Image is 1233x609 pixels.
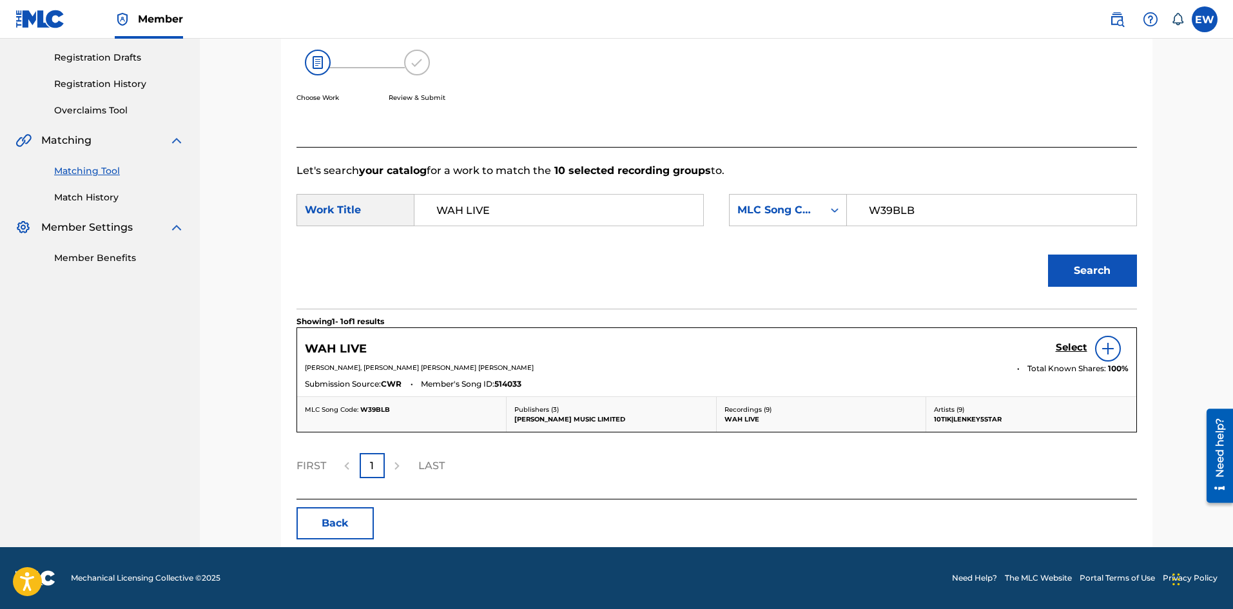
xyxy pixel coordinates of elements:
[1192,6,1218,32] div: User Menu
[934,405,1129,414] p: Artists ( 9 )
[421,378,494,390] span: Member's Song ID:
[1138,6,1163,32] div: Help
[1197,404,1233,508] iframe: Resource Center
[737,202,815,218] div: MLC Song Code
[952,572,997,584] a: Need Help?
[1109,12,1125,27] img: search
[418,458,445,474] p: LAST
[370,458,374,474] p: 1
[381,378,402,390] span: CWR
[305,378,381,390] span: Submission Source:
[724,405,918,414] p: Recordings ( 9 )
[1100,341,1116,356] img: info
[305,363,534,372] span: [PERSON_NAME], [PERSON_NAME] [PERSON_NAME] [PERSON_NAME]
[514,405,708,414] p: Publishers ( 3 )
[1104,6,1130,32] a: Public Search
[296,93,339,102] p: Choose Work
[1108,363,1129,374] span: 100 %
[41,133,92,148] span: Matching
[296,507,374,539] button: Back
[514,414,708,424] p: [PERSON_NAME] MUSIC LIMITED
[115,12,130,27] img: Top Rightsholder
[1005,572,1072,584] a: The MLC Website
[169,220,184,235] img: expand
[71,572,220,584] span: Mechanical Licensing Collective © 2025
[54,191,184,204] a: Match History
[305,342,367,356] h5: WAH LIVE
[305,50,331,75] img: 26af456c4569493f7445.svg
[296,458,326,474] p: FIRST
[1171,13,1184,26] div: Notifications
[724,414,918,424] p: WAH LIVE
[360,405,390,414] span: W39BLB
[54,51,184,64] a: Registration Drafts
[551,164,711,177] strong: 10 selected recording groups
[15,10,65,28] img: MLC Logo
[54,251,184,265] a: Member Benefits
[389,93,445,102] p: Review & Submit
[296,179,1137,309] form: Search Form
[296,163,1137,179] p: Let's search for a work to match the to.
[15,133,32,148] img: Matching
[1143,12,1158,27] img: help
[169,133,184,148] img: expand
[41,220,133,235] span: Member Settings
[404,50,430,75] img: 173f8e8b57e69610e344.svg
[138,12,183,26] span: Member
[1080,572,1155,584] a: Portal Terms of Use
[54,104,184,117] a: Overclaims Tool
[15,220,31,235] img: Member Settings
[1027,363,1108,374] span: Total Known Shares:
[54,164,184,178] a: Matching Tool
[494,378,521,390] span: 514033
[1048,255,1137,287] button: Search
[934,414,1129,424] p: 10TIK|LENKEY5STAR
[1056,342,1087,354] h5: Select
[1169,547,1233,609] iframe: Chat Widget
[359,164,427,177] strong: your catalog
[1163,572,1218,584] a: Privacy Policy
[296,316,384,327] p: Showing 1 - 1 of 1 results
[1172,560,1180,599] div: Drag
[15,570,55,586] img: logo
[54,77,184,91] a: Registration History
[305,405,358,414] span: MLC Song Code:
